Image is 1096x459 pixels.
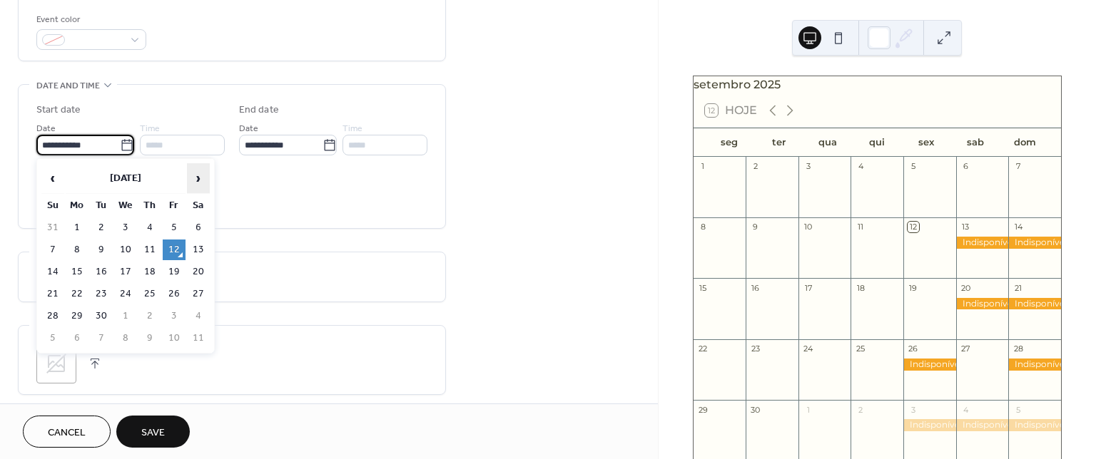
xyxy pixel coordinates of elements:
[138,217,161,238] td: 4
[36,103,81,118] div: Start date
[163,262,186,282] td: 19
[66,328,88,349] td: 6
[855,161,866,172] div: 4
[187,284,210,304] td: 27
[36,12,143,27] div: Event color
[188,164,209,192] span: ›
[163,239,186,260] td: 12
[1008,359,1061,371] div: Indisponível
[163,328,186,349] td: 10
[803,404,813,415] div: 1
[114,284,137,304] td: 24
[803,282,813,293] div: 17
[903,359,956,371] div: Indisponível
[705,128,754,157] div: seg
[960,344,971,354] div: 27
[36,78,100,93] span: Date and time
[114,328,137,349] td: 8
[239,121,258,136] span: Date
[66,262,88,282] td: 15
[855,344,866,354] div: 25
[187,262,210,282] td: 20
[903,419,956,431] div: Indisponível
[855,404,866,415] div: 2
[66,284,88,304] td: 22
[908,282,918,293] div: 19
[698,282,709,293] div: 15
[698,161,709,172] div: 1
[855,222,866,232] div: 11
[956,419,1009,431] div: Indisponível
[36,121,56,136] span: Date
[41,306,64,326] td: 28
[960,282,971,293] div: 20
[754,128,803,157] div: ter
[138,328,161,349] td: 9
[951,128,1000,157] div: sab
[1013,161,1023,172] div: 7
[42,164,64,192] span: ‹
[114,306,137,326] td: 1
[23,416,111,448] button: Cancel
[1013,282,1023,293] div: 21
[163,284,186,304] td: 26
[1013,222,1023,232] div: 14
[41,328,64,349] td: 5
[1013,404,1023,415] div: 5
[114,195,137,216] th: We
[908,344,918,354] div: 26
[187,328,210,349] td: 11
[803,222,813,232] div: 10
[803,344,813,354] div: 24
[90,239,113,260] td: 9
[114,262,137,282] td: 17
[908,222,918,232] div: 12
[90,262,113,282] td: 16
[140,121,160,136] span: Time
[750,222,761,232] div: 9
[90,284,113,304] td: 23
[960,404,971,415] div: 4
[187,306,210,326] td: 4
[163,217,186,238] td: 5
[66,217,88,238] td: 1
[114,217,137,238] td: 3
[66,306,88,326] td: 29
[803,161,813,172] div: 3
[855,282,866,293] div: 18
[41,262,64,282] td: 14
[163,195,186,216] th: Fr
[1008,237,1061,249] div: Indisponível
[908,404,918,415] div: 3
[1000,128,1050,157] div: dom
[138,284,161,304] td: 25
[803,128,853,157] div: qua
[41,217,64,238] td: 31
[114,239,137,260] td: 10
[41,195,64,216] th: Su
[694,76,1061,93] div: setembro 2025
[66,195,88,216] th: Mo
[750,282,761,293] div: 16
[750,404,761,415] div: 30
[90,195,113,216] th: Tu
[116,416,190,448] button: Save
[90,328,113,349] td: 7
[1008,298,1061,310] div: Indisponível
[698,404,709,415] div: 29
[750,344,761,354] div: 23
[960,161,971,172] div: 6
[956,298,1009,310] div: Indisponível
[41,284,64,304] td: 21
[90,306,113,326] td: 30
[342,121,362,136] span: Time
[138,195,161,216] th: Th
[41,239,64,260] td: 7
[187,217,210,238] td: 6
[902,128,951,157] div: sex
[141,426,165,440] span: Save
[138,239,161,260] td: 11
[66,163,186,194] th: [DATE]
[163,306,186,326] td: 3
